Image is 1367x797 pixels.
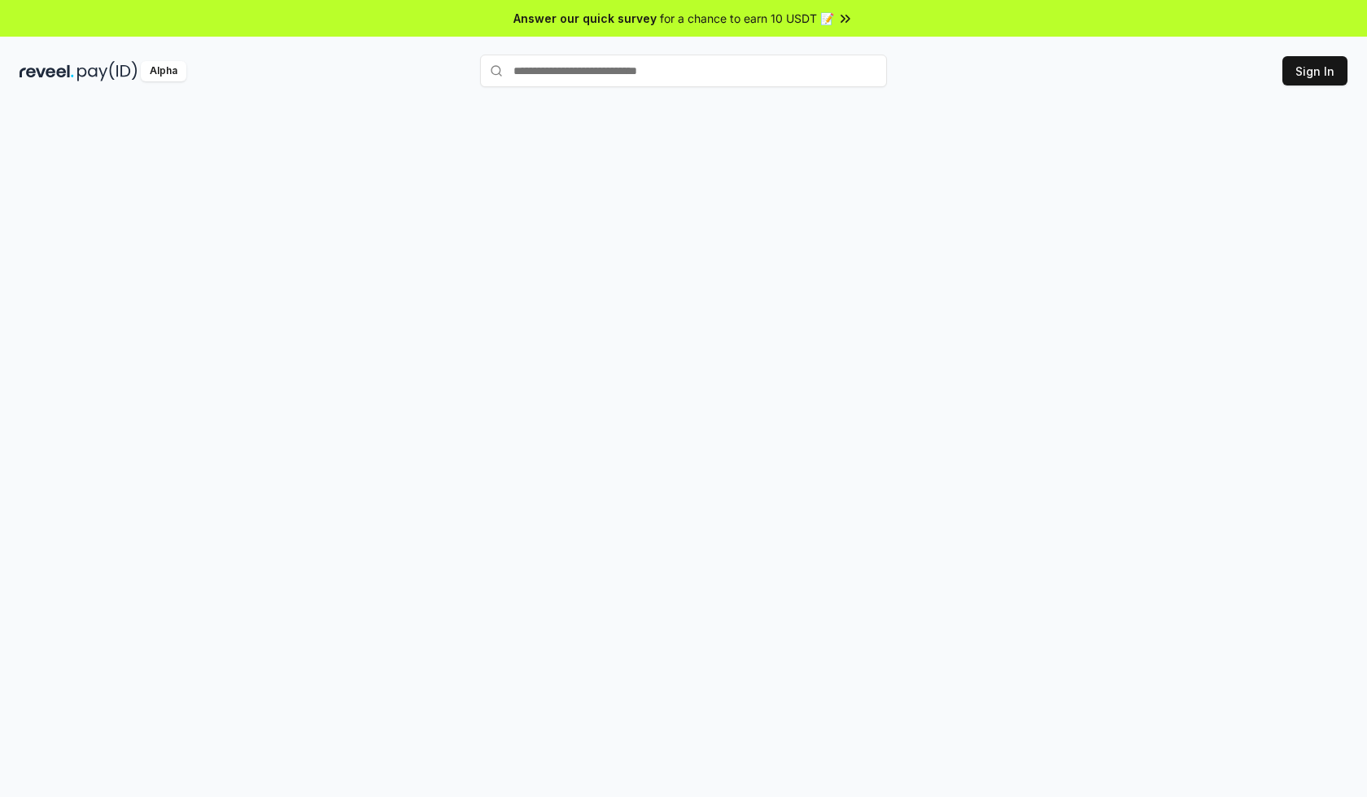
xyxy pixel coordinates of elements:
[513,10,657,27] span: Answer our quick survey
[20,61,74,81] img: reveel_dark
[141,61,186,81] div: Alpha
[1282,56,1347,85] button: Sign In
[77,61,138,81] img: pay_id
[660,10,834,27] span: for a chance to earn 10 USDT 📝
